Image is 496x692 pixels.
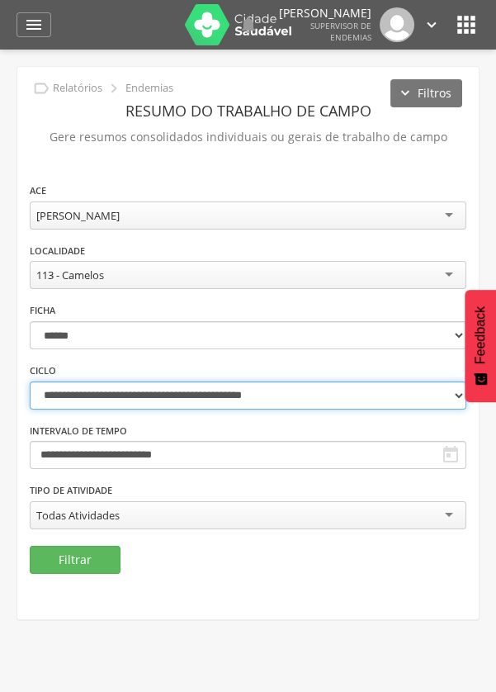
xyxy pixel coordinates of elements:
label: Tipo de Atividade [30,484,112,497]
i:  [105,79,123,97]
i:  [441,445,461,465]
p: Endemias [125,82,173,95]
label: Intervalo de Tempo [30,424,127,438]
i:  [453,12,479,38]
a:  [17,12,51,37]
a:  [239,7,258,42]
div: Todas Atividades [36,508,120,523]
button: Feedback - Mostrar pesquisa [465,290,496,402]
label: Localidade [30,244,85,258]
button: Filtros [390,79,462,107]
label: ACE [30,184,46,197]
header: Resumo do Trabalho de Campo [30,96,466,126]
i:  [24,15,44,35]
p: Relatórios [53,82,102,95]
p: [PERSON_NAME] [279,7,371,19]
div: [PERSON_NAME] [36,208,120,223]
i:  [32,79,50,97]
i:  [239,15,258,35]
span: Supervisor de Endemias [310,20,371,43]
label: Ficha [30,304,55,317]
label: Ciclo [30,364,56,377]
span: Feedback [473,306,488,364]
i:  [423,16,441,34]
button: Filtrar [30,546,120,574]
a:  [423,7,441,42]
div: 113 - Camelos [36,268,104,282]
p: Gere resumos consolidados individuais ou gerais de trabalho de campo [30,126,466,149]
